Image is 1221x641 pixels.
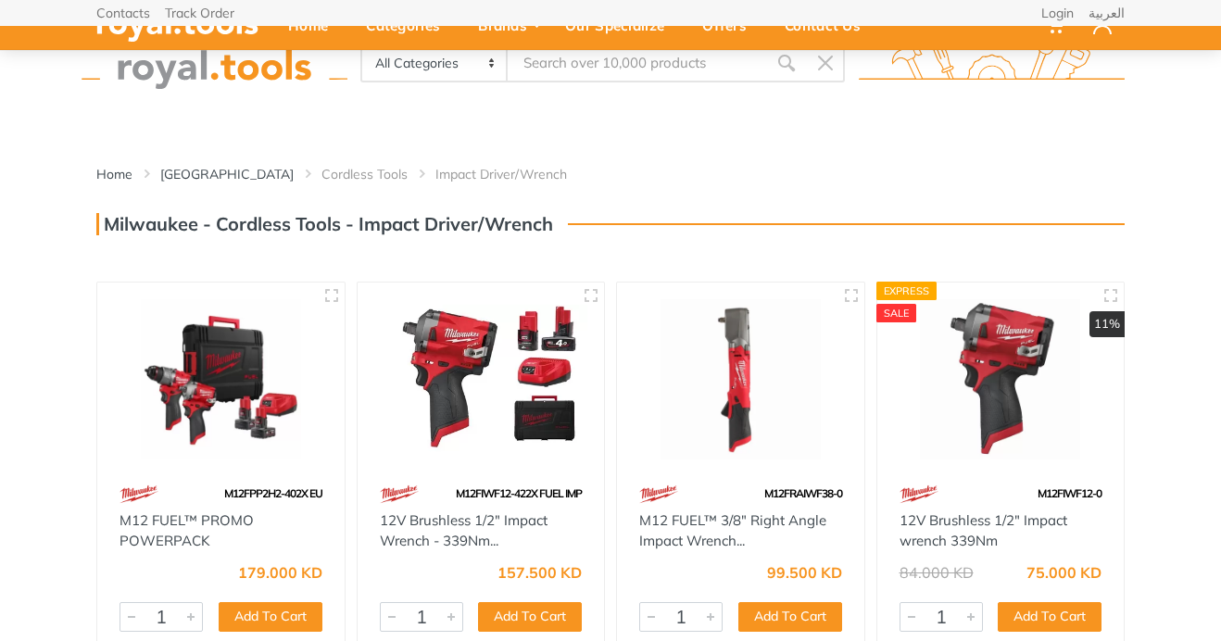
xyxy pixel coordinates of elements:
[998,602,1101,632] button: Add To Cart
[1026,565,1101,580] div: 75.000 KD
[508,44,767,82] input: Site search
[497,565,582,580] div: 157.500 KD
[876,282,938,300] div: Express
[120,478,158,510] img: 68.webp
[767,565,842,580] div: 99.500 KD
[894,299,1108,459] img: Royal Tools - 12V Brushless 1/2
[374,299,588,459] img: Royal Tools - 12V Brushless 1/2
[900,565,974,580] div: 84.000 KD
[478,602,582,632] button: Add To Cart
[120,511,254,550] a: M12 FUEL™ PROMO POWERPACK
[1089,311,1125,337] div: 11%
[96,165,132,183] a: Home
[1089,6,1125,19] a: العربية
[160,165,294,183] a: [GEOGRAPHIC_DATA]
[876,304,917,322] div: SALE
[321,165,408,183] a: Cordless Tools
[900,478,938,510] img: 68.webp
[639,478,678,510] img: 68.webp
[639,511,826,550] a: M12 FUEL™ 3/8" Right Angle Impact Wrench...
[82,38,347,89] img: royal.tools Logo
[165,6,234,19] a: Track Order
[900,511,1067,550] a: 12V Brushless 1/2" Impact wrench 339Nm
[456,486,582,500] span: M12FIWF12-422X FUEL IMP
[114,299,328,459] img: Royal Tools - M12 FUEL™ PROMO POWERPACK
[1038,486,1101,500] span: M12FIWF12-0
[380,511,548,550] a: 12V Brushless 1/2" Impact Wrench - 339Nm...
[96,213,553,235] h3: Milwaukee - Cordless Tools - Impact Driver/Wrench
[219,602,322,632] button: Add To Cart
[96,6,150,19] a: Contacts
[1041,6,1074,19] a: Login
[238,565,322,580] div: 179.000 KD
[859,38,1125,89] img: royal.tools Logo
[224,486,322,500] span: M12FPP2H2-402X EU
[634,299,848,459] img: Royal Tools - M12 FUEL™ 3/8
[362,45,508,81] select: Category
[738,602,842,632] button: Add To Cart
[764,486,842,500] span: M12FRAIWF38-0
[380,478,419,510] img: 68.webp
[435,165,595,183] li: Impact Driver/Wrench
[96,165,1125,183] nav: breadcrumb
